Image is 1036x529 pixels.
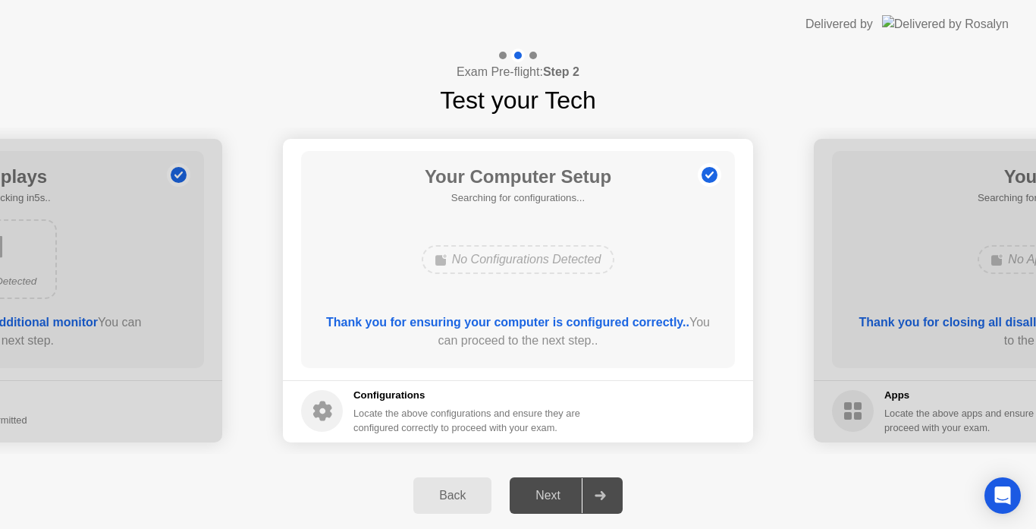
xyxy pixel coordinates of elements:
[326,316,689,329] b: Thank you for ensuring your computer is configured correctly..
[457,63,579,81] h4: Exam Pre-flight:
[514,489,582,502] div: Next
[440,82,596,118] h1: Test your Tech
[510,477,623,514] button: Next
[353,388,583,403] h5: Configurations
[418,489,487,502] div: Back
[425,163,611,191] h1: Your Computer Setup
[323,313,714,350] div: You can proceed to the next step..
[984,477,1021,514] div: Open Intercom Messenger
[413,477,491,514] button: Back
[882,15,1009,33] img: Delivered by Rosalyn
[353,406,583,435] div: Locate the above configurations and ensure they are configured correctly to proceed with your exam.
[425,191,611,206] h5: Searching for configurations...
[422,245,615,274] div: No Configurations Detected
[543,65,579,78] b: Step 2
[805,15,873,33] div: Delivered by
